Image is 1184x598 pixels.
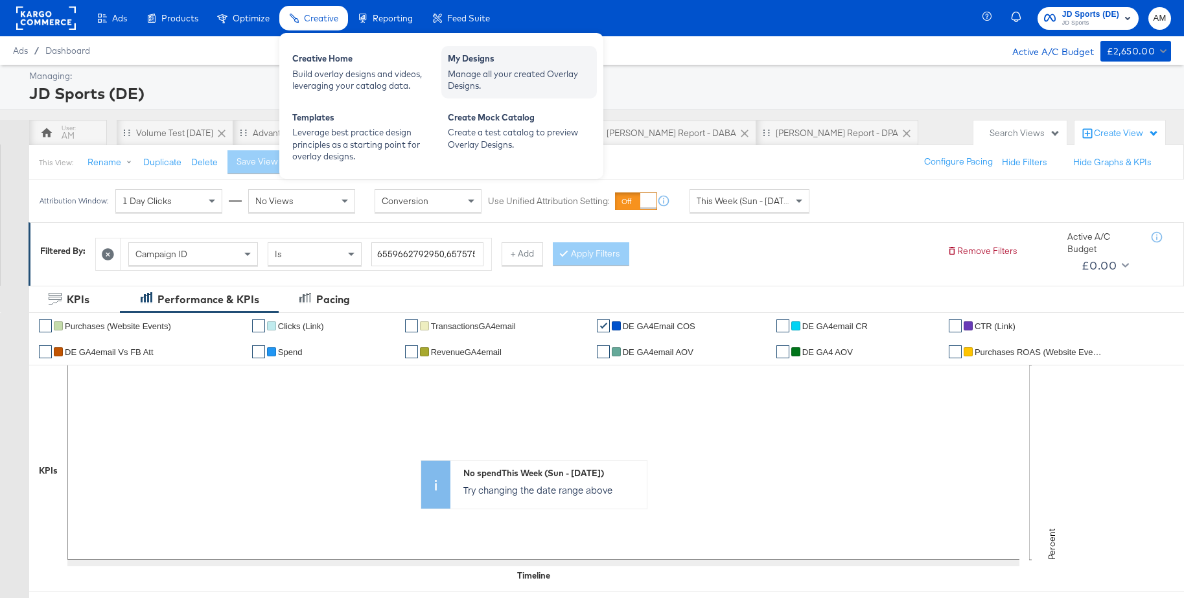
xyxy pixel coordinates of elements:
[278,321,324,331] span: Clicks (Link)
[40,245,86,257] div: Filtered By:
[136,127,213,139] div: Volume test [DATE]
[1076,255,1132,276] button: £0.00
[304,13,338,23] span: Creative
[29,82,1168,104] div: JD Sports (DE)
[776,345,789,358] a: ✔
[382,195,428,207] span: Conversion
[135,248,187,260] span: Campaign ID
[431,321,516,331] span: TransactionsGA4email
[29,70,1168,82] div: Managing:
[39,345,52,358] a: ✔
[1094,127,1159,140] div: Create View
[240,129,247,136] div: Drag to reorder tab
[143,156,181,168] button: Duplicate
[597,345,610,358] a: ✔
[802,321,868,331] span: DE GA4email CR
[623,321,695,331] span: DE GA4Email COS
[697,195,794,207] span: This Week (Sun - [DATE])
[763,129,770,136] div: Drag to reorder tab
[1148,7,1171,30] button: AM
[623,347,693,357] span: DE GA4email AOV
[607,127,736,139] div: [PERSON_NAME] Report - DABA
[65,321,171,331] span: Purchases (Website Events)
[947,245,1017,257] button: Remove Filters
[275,248,282,260] span: Is
[1107,43,1155,60] div: £2,650.00
[431,347,502,357] span: RevenueGA4email
[45,45,90,56] a: Dashboard
[915,150,1002,174] button: Configure Pacing
[78,151,146,174] button: Rename
[405,319,418,332] a: ✔
[1067,231,1139,255] div: Active A/C Budget
[975,347,1104,357] span: Purchases ROAS (Website Events)
[999,41,1094,60] div: Active A/C Budget
[255,195,294,207] span: No Views
[278,347,303,357] span: Spend
[802,347,853,357] span: DE GA4 AOV
[975,321,1016,331] span: CTR (Link)
[1002,156,1047,168] button: Hide Filters
[1154,11,1166,26] span: AM
[1062,18,1119,29] span: JD Sports
[405,345,418,358] a: ✔
[949,345,962,358] a: ✔
[233,13,270,23] span: Optimize
[65,347,154,357] span: DE GA4email vs FB Att
[597,319,610,332] a: ✔
[502,242,543,266] button: + Add
[39,196,109,205] div: Attribution Window:
[463,467,640,479] div: No spend This Week (Sun - [DATE])
[463,483,640,496] p: Try changing the date range above
[122,195,172,207] span: 1 Day Clicks
[488,195,610,207] label: Use Unified Attribution Setting:
[67,292,89,307] div: KPIs
[252,319,265,332] a: ✔
[157,292,259,307] div: Performance & KPIs
[776,319,789,332] a: ✔
[28,45,45,56] span: /
[776,127,898,139] div: [PERSON_NAME] Report - DPA
[252,345,265,358] a: ✔
[39,319,52,332] a: ✔
[1082,256,1117,275] div: £0.00
[123,129,130,136] div: Drag to reorder tab
[112,13,127,23] span: Ads
[949,319,962,332] a: ✔
[1100,41,1171,62] button: £2,650.00
[371,242,483,266] input: Enter a search term
[316,292,350,307] div: Pacing
[447,13,490,23] span: Feed Suite
[990,127,1060,139] div: Search Views
[373,13,413,23] span: Reporting
[1062,8,1119,21] span: JD Sports (DE)
[13,45,28,56] span: Ads
[62,130,75,142] div: AM
[1038,7,1139,30] button: JD Sports (DE)JD Sports
[191,156,218,168] button: Delete
[253,127,296,139] div: Advantage
[39,157,73,168] div: This View:
[161,13,198,23] span: Products
[1073,156,1152,168] button: Hide Graphs & KPIs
